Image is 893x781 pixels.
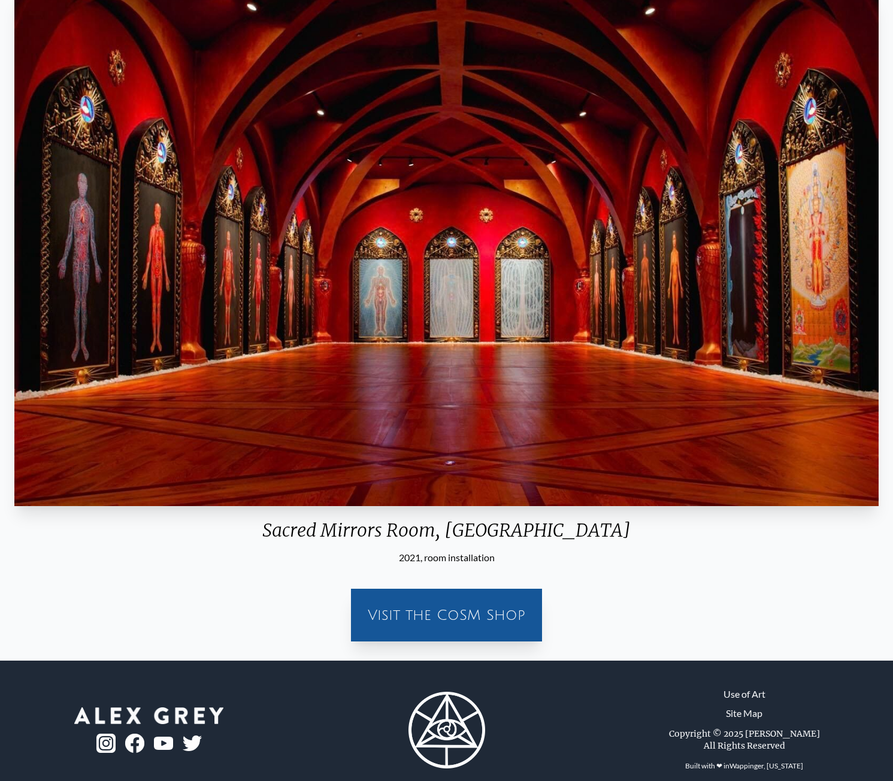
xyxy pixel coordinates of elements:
[704,740,785,752] div: All Rights Reserved
[10,550,883,565] div: 2021, room installation
[358,596,535,634] a: Visit the CoSM Shop
[154,737,173,750] img: youtube-logo.png
[680,756,808,776] div: Built with ❤ in
[10,519,883,550] div: Sacred Mirrors Room, [GEOGRAPHIC_DATA]
[96,734,116,753] img: ig-logo.png
[726,706,762,721] a: Site Map
[669,728,820,740] div: Copyright © 2025 [PERSON_NAME]
[125,734,144,753] img: fb-logo.png
[724,687,765,701] a: Use of Art
[729,761,803,770] a: Wappinger, [US_STATE]
[183,735,202,751] img: twitter-logo.png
